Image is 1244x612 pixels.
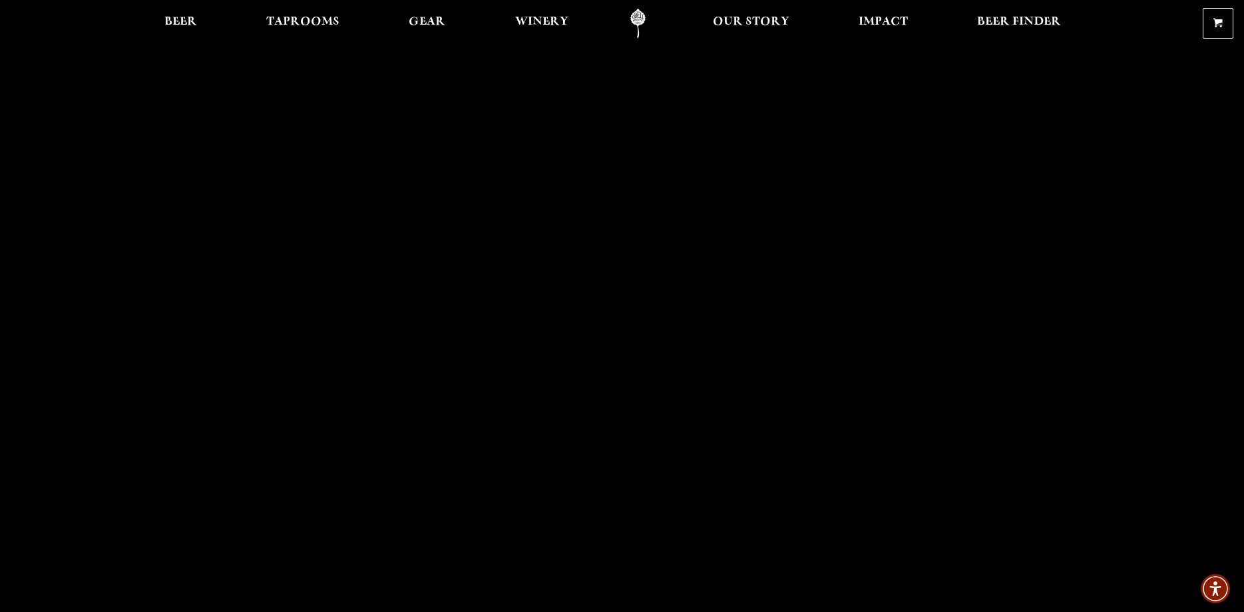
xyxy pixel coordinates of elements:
span: Winery [515,17,568,27]
a: Odell Home [613,9,663,39]
a: Gear [400,9,454,39]
a: Our Story [704,9,798,39]
a: Beer [156,9,206,39]
a: Winery [507,9,577,39]
div: Accessibility Menu [1201,574,1230,603]
span: Gear [409,17,445,27]
a: Impact [850,9,917,39]
a: Taprooms [258,9,348,39]
span: Beer Finder [977,17,1061,27]
span: Beer [164,17,197,27]
span: Impact [859,17,908,27]
span: Our Story [713,17,789,27]
a: Beer Finder [968,9,1070,39]
span: Taprooms [266,17,339,27]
